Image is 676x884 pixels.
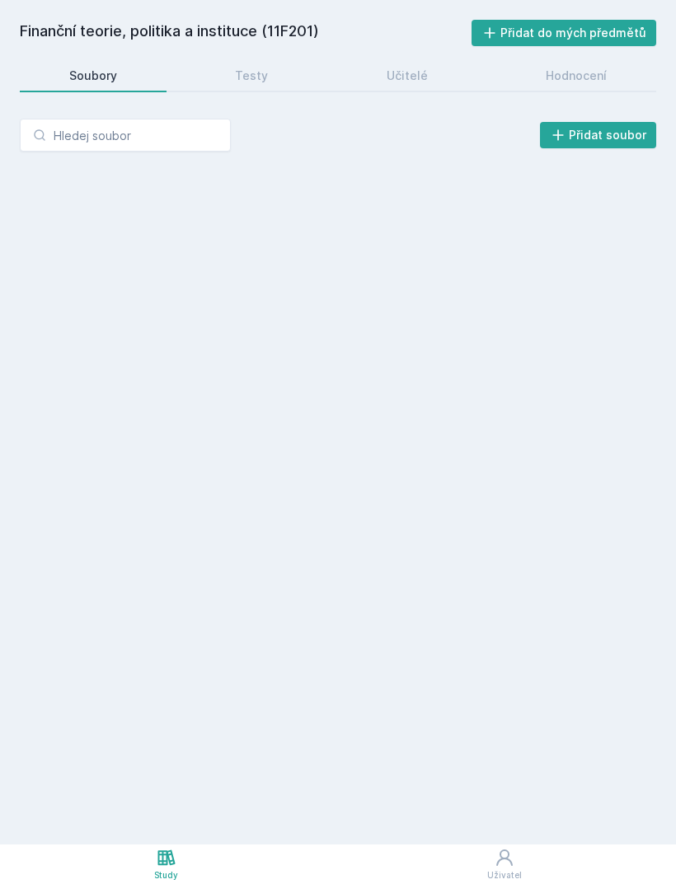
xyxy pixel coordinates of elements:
a: Hodnocení [497,59,657,92]
a: Testy [186,59,318,92]
h2: Finanční teorie, politika a instituce (11F201) [20,20,472,46]
div: Učitelé [387,68,428,84]
a: Soubory [20,59,167,92]
div: Hodnocení [546,68,607,84]
div: Study [154,869,178,882]
button: Přidat do mých předmětů [472,20,657,46]
div: Uživatel [487,869,522,882]
button: Přidat soubor [540,122,657,148]
a: Učitelé [337,59,477,92]
div: Testy [235,68,268,84]
input: Hledej soubor [20,119,231,152]
div: Soubory [69,68,117,84]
